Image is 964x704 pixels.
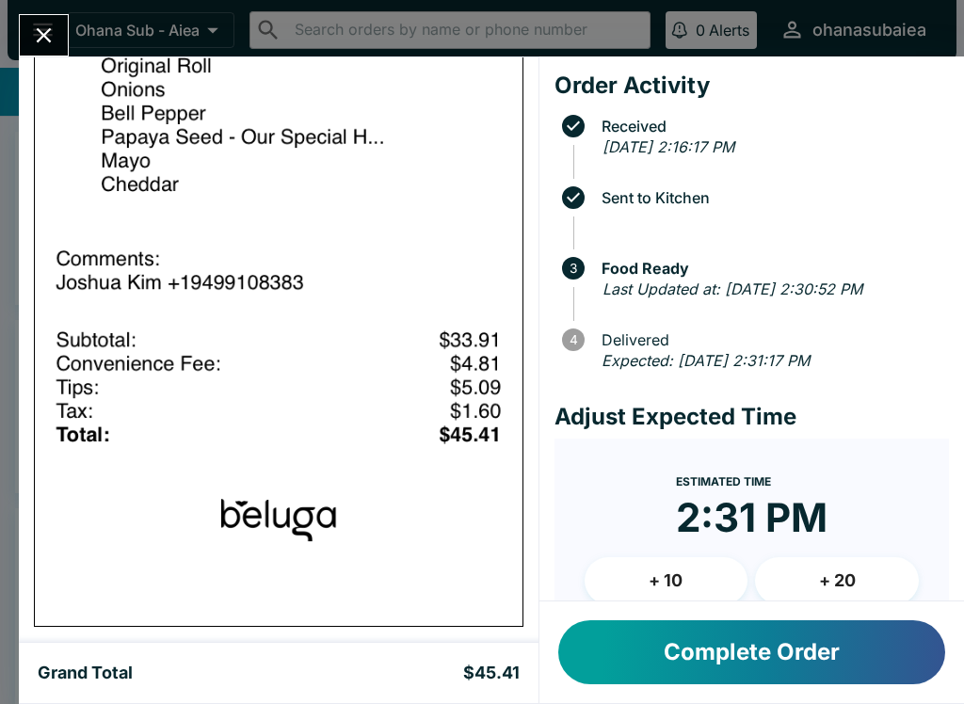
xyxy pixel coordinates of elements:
[602,137,734,156] em: [DATE] 2:16:17 PM
[554,403,949,431] h4: Adjust Expected Time
[592,189,949,206] span: Sent to Kitchen
[570,261,577,276] text: 3
[592,260,949,277] span: Food Ready
[602,351,810,370] em: Expected: [DATE] 2:31:17 PM
[20,15,68,56] button: Close
[755,557,919,604] button: + 20
[602,280,862,298] em: Last Updated at: [DATE] 2:30:52 PM
[463,662,520,684] h5: $45.41
[38,662,133,684] h5: Grand Total
[569,332,577,347] text: 4
[558,620,945,684] button: Complete Order
[676,493,827,542] time: 2:31 PM
[592,331,949,348] span: Delivered
[592,118,949,135] span: Received
[554,72,949,100] h4: Order Activity
[676,474,771,488] span: Estimated Time
[585,557,748,604] button: + 10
